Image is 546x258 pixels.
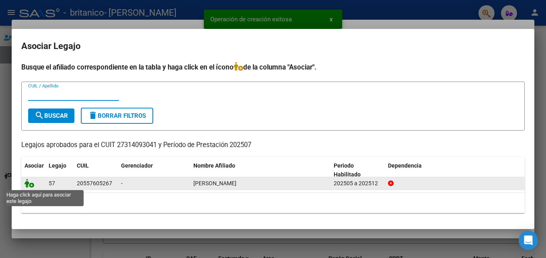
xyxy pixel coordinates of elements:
[385,157,525,184] datatable-header-cell: Dependencia
[21,62,525,72] h4: Busque el afiliado correspondiente en la tabla y haga click en el ícono de la columna "Asociar".
[88,111,98,120] mat-icon: delete
[118,157,190,184] datatable-header-cell: Gerenciador
[21,140,525,150] p: Legajos aprobados para el CUIT 27314093041 y Período de Prestación 202507
[193,162,235,169] span: Nombre Afiliado
[88,112,146,119] span: Borrar Filtros
[121,180,123,186] span: -
[81,108,153,124] button: Borrar Filtros
[121,162,153,169] span: Gerenciador
[21,193,525,213] div: 1 registros
[25,162,44,169] span: Asociar
[334,179,382,188] div: 202505 a 202512
[74,157,118,184] datatable-header-cell: CUIL
[35,111,44,120] mat-icon: search
[190,157,330,184] datatable-header-cell: Nombre Afiliado
[28,109,74,123] button: Buscar
[21,39,525,54] h2: Asociar Legajo
[21,157,45,184] datatable-header-cell: Asociar
[388,162,422,169] span: Dependencia
[49,162,66,169] span: Legajo
[77,162,89,169] span: CUIL
[334,162,361,178] span: Periodo Habilitado
[330,157,385,184] datatable-header-cell: Periodo Habilitado
[49,180,55,186] span: 57
[35,112,68,119] span: Buscar
[77,179,112,188] div: 20557605267
[519,231,538,250] div: Open Intercom Messenger
[45,157,74,184] datatable-header-cell: Legajo
[193,180,236,186] span: CHALLU BENJAMIN MATEO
